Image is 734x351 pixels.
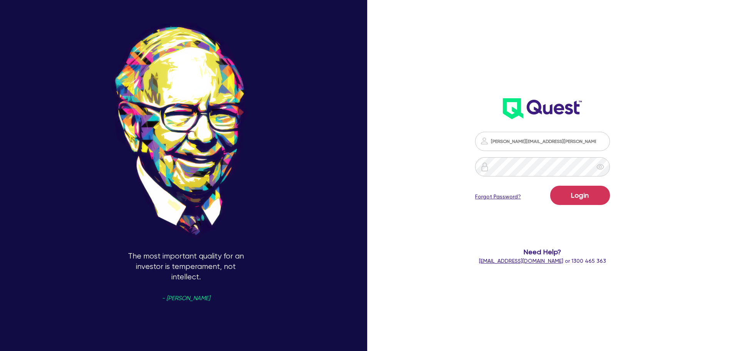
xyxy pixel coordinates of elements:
span: or 1300 465 363 [479,258,606,264]
span: Need Help? [444,247,641,257]
img: icon-password [480,162,489,171]
img: icon-password [480,136,489,146]
span: eye [596,163,604,171]
a: [EMAIL_ADDRESS][DOMAIN_NAME] [479,258,563,264]
a: Forgot Password? [475,193,521,201]
span: - [PERSON_NAME] [162,296,210,301]
button: Login [550,186,610,205]
img: wH2k97JdezQIQAAAABJRU5ErkJggg== [503,98,582,119]
input: Email address [475,132,610,151]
